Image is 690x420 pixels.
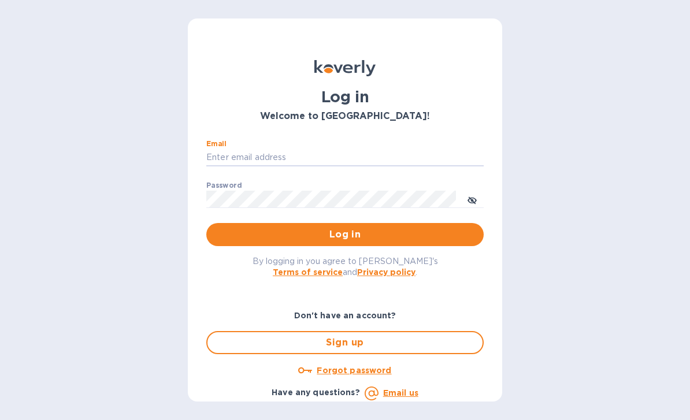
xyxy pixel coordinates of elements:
label: Password [206,183,242,189]
h3: Welcome to [GEOGRAPHIC_DATA]! [206,111,484,122]
label: Email [206,141,227,148]
a: Privacy policy [357,267,416,277]
a: Terms of service [273,267,343,277]
span: By logging in you agree to [PERSON_NAME]'s and . [253,257,438,277]
b: Don't have an account? [294,311,396,320]
a: Email us [383,388,418,397]
img: Koverly [314,60,376,76]
button: Sign up [206,331,484,354]
u: Forgot password [317,366,391,375]
b: Have any questions? [272,388,360,397]
input: Enter email address [206,149,484,166]
h1: Log in [206,88,484,106]
span: Sign up [217,336,473,350]
button: toggle password visibility [461,188,484,211]
button: Log in [206,223,484,246]
span: Log in [216,228,474,241]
